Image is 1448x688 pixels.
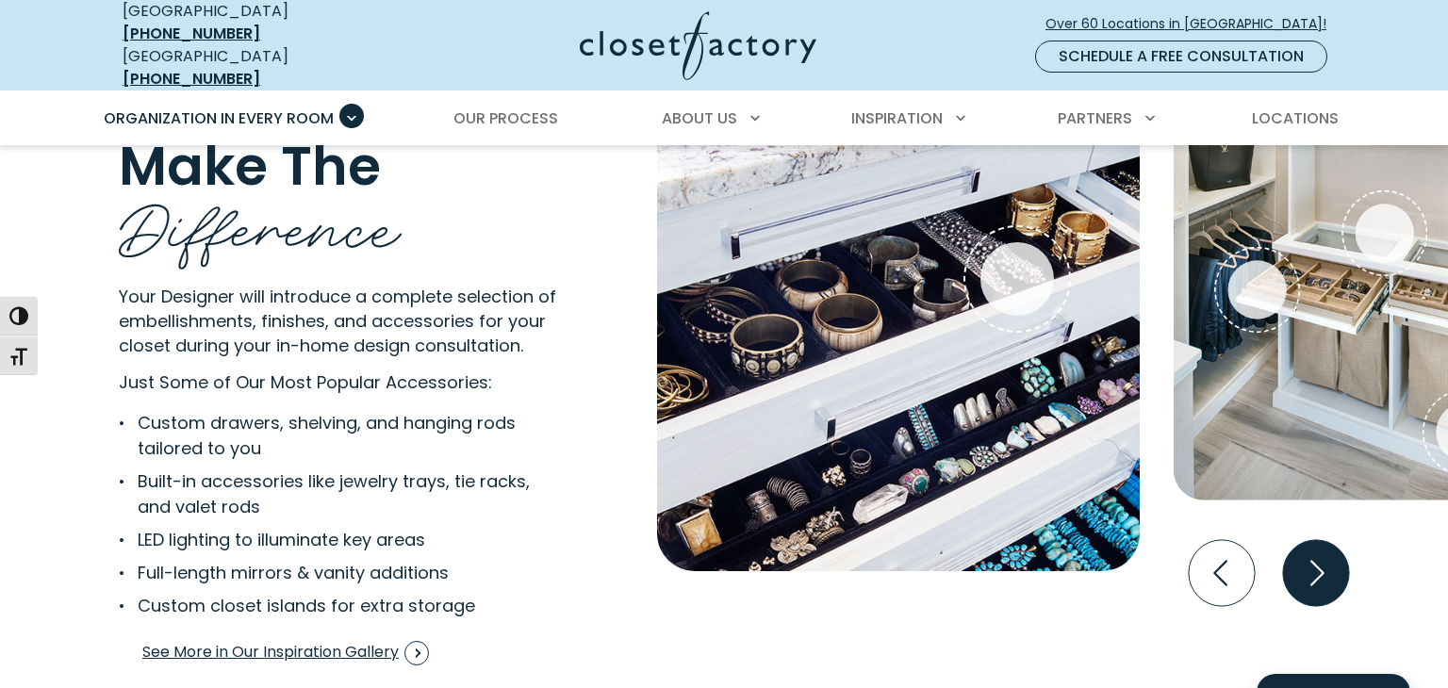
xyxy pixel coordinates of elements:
div: [GEOGRAPHIC_DATA] [123,45,396,90]
span: Difference [119,172,402,271]
span: Over 60 Locations in [GEOGRAPHIC_DATA]! [1045,14,1341,34]
span: Locations [1252,107,1339,129]
button: Previous slide [1181,532,1262,614]
li: Custom closet islands for extra storage [119,594,550,619]
span: Inspiration [851,107,943,129]
a: [PHONE_NUMBER] [123,68,260,90]
li: LED lighting to illuminate key areas [119,528,550,553]
nav: Primary Menu [90,92,1357,145]
a: See More in Our Inspiration Gallery [141,634,430,672]
a: [PHONE_NUMBER] [123,23,260,44]
li: Built-in accessories like jewelry trays, tie racks, and valet rods [119,469,550,520]
p: Just Some of Our Most Popular Accessories: [119,370,610,396]
span: Organization in Every Room [104,107,334,129]
a: Over 60 Locations in [GEOGRAPHIC_DATA]! [1045,8,1342,41]
a: Schedule a Free Consultation [1035,41,1327,73]
span: About Us [662,107,737,129]
button: Next slide [1275,532,1357,614]
span: Your Designer will introduce a complete selection of embellishments, finishes, and accessories fo... [119,285,556,357]
span: Our Process [453,107,558,129]
li: Full-length mirrors & vanity additions [119,561,550,586]
img: Velvet jewelry drawers [657,64,1140,571]
span: See More in Our Inspiration Gallery [142,641,429,665]
span: Make The [119,128,381,204]
span: Partners [1058,107,1132,129]
li: Custom drawers, shelving, and hanging rods tailored to you [119,411,550,462]
img: Closet Factory Logo [580,11,816,80]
